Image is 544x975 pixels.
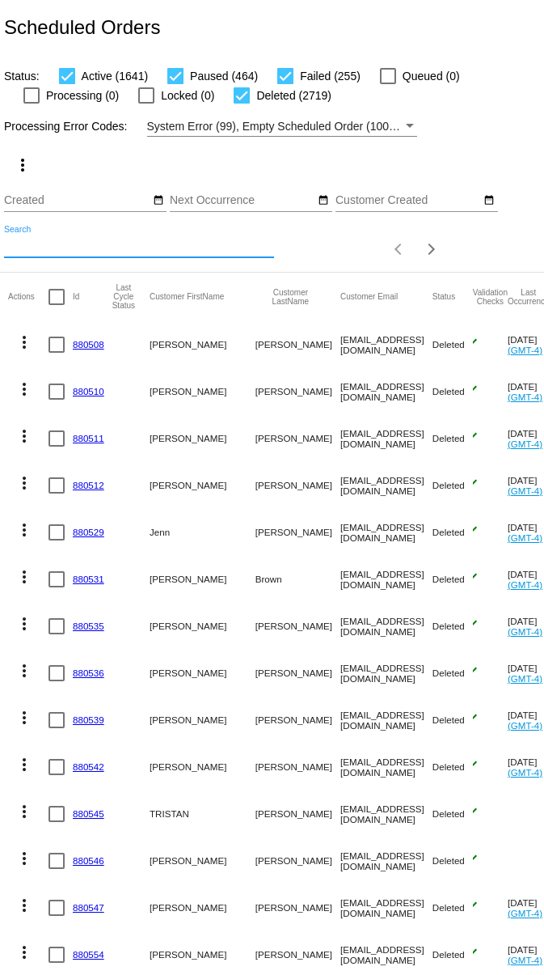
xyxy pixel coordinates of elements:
span: Deleted [432,574,465,584]
a: (GMT-4) [508,767,542,778]
mat-cell: [PERSON_NAME] [150,837,255,884]
mat-cell: [PERSON_NAME] [255,650,340,697]
input: Search [4,240,274,252]
a: 880511 [73,433,104,443]
a: (GMT-4) [508,485,542,496]
mat-cell: [EMAIL_ADDRESS][DOMAIN_NAME] [340,556,432,603]
mat-icon: more_vert [15,333,34,352]
input: Customer Created [335,194,481,207]
mat-cell: Jenn [150,509,255,556]
mat-icon: more_vert [15,896,34,915]
span: Deleted [432,386,465,396]
mat-cell: Brown [255,556,340,603]
mat-cell: [PERSON_NAME] [150,603,255,650]
mat-cell: [PERSON_NAME] [255,415,340,462]
mat-header-cell: Actions [8,273,48,321]
span: Paused (464) [190,66,258,86]
a: 880510 [73,386,104,396]
a: (GMT-4) [508,908,542,918]
mat-header-cell: Validation Checks [473,273,508,321]
span: Processing Error Codes: [4,120,128,133]
span: Locked (0) [161,86,214,105]
mat-cell: [PERSON_NAME] [150,697,255,744]
a: 880546 [73,855,104,866]
span: Deleted [432,621,465,631]
mat-cell: [PERSON_NAME] [150,556,255,603]
span: Deleted [432,855,465,866]
mat-cell: [PERSON_NAME] [150,415,255,462]
mat-icon: more_vert [15,567,34,587]
a: 880535 [73,621,104,631]
mat-cell: [PERSON_NAME] [255,368,340,415]
mat-cell: [PERSON_NAME] [150,884,255,931]
span: Deleted [432,480,465,490]
button: Change sorting for Id [73,292,79,302]
mat-cell: [PERSON_NAME] [255,837,340,884]
button: Change sorting for CustomerFirstName [150,292,224,302]
mat-icon: more_vert [15,426,34,446]
a: 880529 [73,527,104,537]
mat-icon: more_vert [15,661,34,680]
a: 880542 [73,761,104,772]
span: Deleted [432,714,465,725]
mat-cell: [EMAIL_ADDRESS][DOMAIN_NAME] [340,321,432,368]
span: Processing (0) [46,86,119,105]
a: 880512 [73,480,104,490]
span: Deleted (2719) [256,86,331,105]
mat-cell: [PERSON_NAME] [255,462,340,509]
a: 880545 [73,808,104,819]
mat-icon: more_vert [15,943,34,962]
button: Change sorting for Status [432,292,455,302]
mat-cell: [EMAIL_ADDRESS][DOMAIN_NAME] [340,509,432,556]
mat-cell: [EMAIL_ADDRESS][DOMAIN_NAME] [340,368,432,415]
mat-cell: [PERSON_NAME] [255,321,340,368]
span: Queued (0) [403,66,460,86]
mat-cell: [PERSON_NAME] [255,744,340,791]
button: Change sorting for LastProcessingCycleId [112,283,135,310]
mat-select: Filter by Processing Error Codes [147,117,417,137]
span: Status: [4,70,40,83]
a: (GMT-4) [508,532,542,543]
mat-cell: [EMAIL_ADDRESS][DOMAIN_NAME] [340,415,432,462]
mat-cell: [EMAIL_ADDRESS][DOMAIN_NAME] [340,603,432,650]
mat-cell: [EMAIL_ADDRESS][DOMAIN_NAME] [340,837,432,884]
mat-cell: TRISTAN [150,791,255,837]
mat-cell: [PERSON_NAME] [150,368,255,415]
span: Deleted [432,527,465,537]
a: 880536 [73,668,104,678]
span: Deleted [432,433,465,443]
span: Deleted [432,668,465,678]
button: Next page [415,233,448,265]
a: 880539 [73,714,104,725]
mat-cell: [PERSON_NAME] [150,650,255,697]
mat-cell: [PERSON_NAME] [255,884,340,931]
a: (GMT-4) [508,345,542,355]
mat-icon: date_range [483,194,495,207]
mat-icon: more_vert [13,155,32,175]
button: Change sorting for CustomerLastName [255,288,326,306]
h2: Scheduled Orders [4,16,160,39]
a: 880547 [73,902,104,913]
mat-cell: [EMAIL_ADDRESS][DOMAIN_NAME] [340,650,432,697]
a: (GMT-4) [508,439,542,449]
mat-icon: more_vert [15,708,34,727]
span: Deleted [432,339,465,350]
mat-cell: [EMAIL_ADDRESS][DOMAIN_NAME] [340,744,432,791]
a: (GMT-4) [508,673,542,684]
mat-cell: [PERSON_NAME] [255,697,340,744]
mat-icon: date_range [318,194,329,207]
input: Created [4,194,150,207]
input: Next Occurrence [170,194,315,207]
mat-cell: [PERSON_NAME] [150,744,255,791]
mat-icon: date_range [153,194,164,207]
mat-cell: [EMAIL_ADDRESS][DOMAIN_NAME] [340,791,432,837]
a: (GMT-4) [508,955,542,965]
a: (GMT-4) [508,579,542,590]
a: (GMT-4) [508,392,542,402]
span: Deleted [432,949,465,960]
mat-icon: more_vert [15,379,34,399]
button: Change sorting for CustomerEmail [340,292,398,302]
span: Failed (255) [300,66,361,86]
mat-icon: more_vert [15,802,34,821]
mat-cell: [EMAIL_ADDRESS][DOMAIN_NAME] [340,884,432,931]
